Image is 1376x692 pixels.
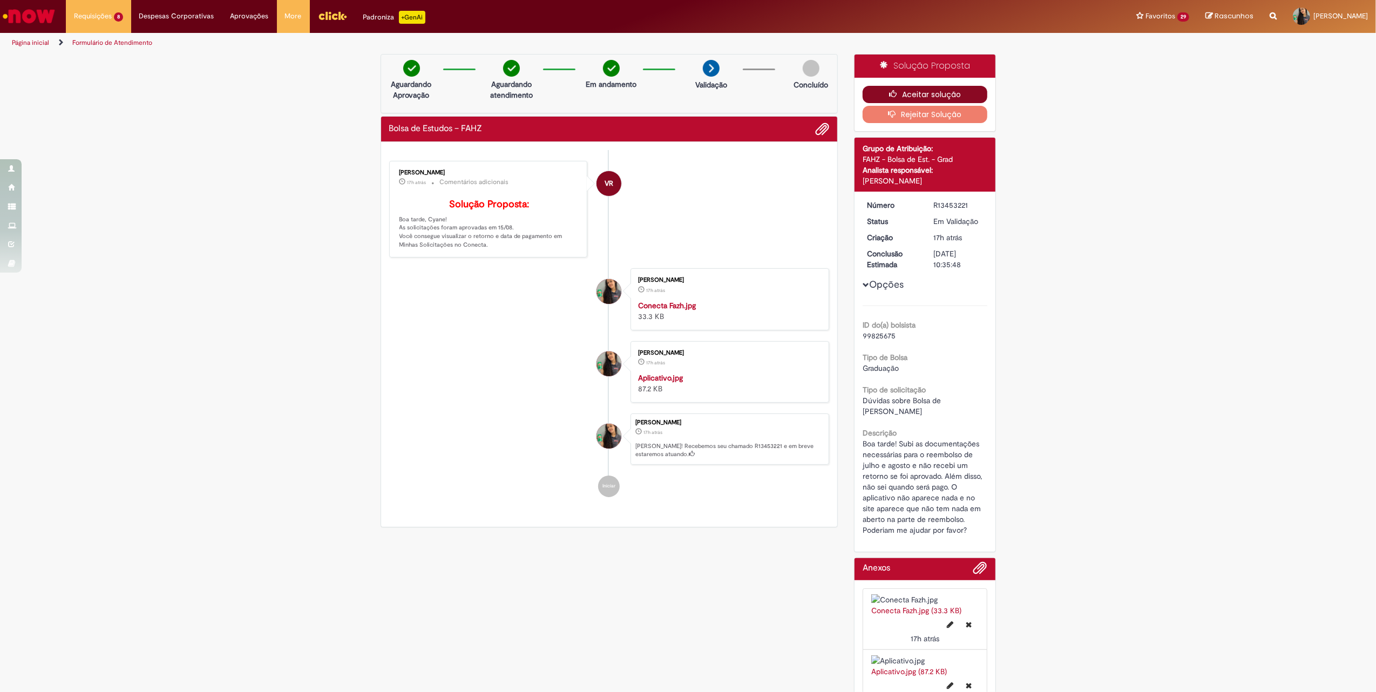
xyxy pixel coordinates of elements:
[638,372,818,394] div: 87.2 KB
[933,216,984,227] div: Em Validação
[863,396,943,416] span: Dúvidas sobre Bolsa de [PERSON_NAME]
[911,634,939,643] span: 17h atrás
[871,667,947,676] a: Aplicativo.jpg (87.2 KB)
[285,11,302,22] span: More
[1177,12,1189,22] span: 29
[318,8,347,24] img: click_logo_yellow_360x200.png
[859,248,925,270] dt: Conclusão Estimada
[973,561,987,580] button: Adicionar anexos
[863,439,984,535] span: Boa tarde! Subi as documentações necessárias para o reembolso de julho e agosto e não recebi um r...
[638,300,818,322] div: 33.3 KB
[933,232,984,243] div: 27/08/2025 15:35:45
[863,564,890,573] h2: Anexos
[597,279,621,304] div: Cyane Oliveira Elias Silvestre
[643,429,662,436] time: 27/08/2025 15:35:45
[933,248,984,270] div: [DATE] 10:35:48
[960,616,979,633] button: Excluir Conecta Fazh.jpg
[440,178,509,187] small: Comentários adicionais
[597,171,621,196] div: Vitoria Ramalho
[1145,11,1175,22] span: Favoritos
[646,287,665,294] time: 27/08/2025 15:35:40
[703,60,720,77] img: arrow-next.png
[803,60,819,77] img: img-circle-grey.png
[605,171,613,196] span: VR
[863,175,987,186] div: [PERSON_NAME]
[646,287,665,294] span: 17h atrás
[385,79,438,100] p: Aguardando Aprovação
[635,442,823,459] p: [PERSON_NAME]! Recebemos seu chamado R13453221 e em breve estaremos atuando.
[1215,11,1253,21] span: Rascunhos
[638,350,818,356] div: [PERSON_NAME]
[794,79,828,90] p: Concluído
[871,594,979,605] img: Conecta Fazh.jpg
[863,86,987,103] button: Aceitar solução
[408,179,426,186] span: 17h atrás
[114,12,123,22] span: 8
[363,11,425,24] div: Padroniza
[1205,11,1253,22] a: Rascunhos
[863,320,916,330] b: ID do(a) bolsista
[72,38,152,47] a: Formulário de Atendimento
[855,55,995,78] div: Solução Proposta
[503,60,520,77] img: check-circle-green.png
[871,655,979,666] img: Aplicativo.jpg
[635,419,823,426] div: [PERSON_NAME]
[399,169,579,176] div: [PERSON_NAME]
[408,179,426,186] time: 27/08/2025 15:45:32
[389,413,830,465] li: Cyane Oliveira Elias Silvestre
[485,79,538,100] p: Aguardando atendimento
[8,33,909,53] ul: Trilhas de página
[863,143,987,154] div: Grupo de Atribuição:
[933,200,984,211] div: R13453221
[597,351,621,376] div: Cyane Oliveira Elias Silvestre
[871,606,961,615] a: Conecta Fazh.jpg (33.3 KB)
[646,359,665,366] time: 27/08/2025 15:35:39
[643,429,662,436] span: 17h atrás
[74,11,112,22] span: Requisições
[1313,11,1368,21] span: [PERSON_NAME]
[815,122,829,136] button: Adicionar anexos
[859,216,925,227] dt: Status
[399,199,579,249] p: Boa tarde, Cyane! As solicitações foram aprovadas em 15/08. Você consegue visualizar o retorno e ...
[863,154,987,165] div: FAHZ - Bolsa de Est. - Grad
[646,359,665,366] span: 17h atrás
[597,424,621,449] div: Cyane Oliveira Elias Silvestre
[863,331,896,341] span: 99825675
[863,385,926,395] b: Tipo de solicitação
[863,352,907,362] b: Tipo de Bolsa
[863,363,899,373] span: Graduação
[863,106,987,123] button: Rejeitar Solução
[139,11,214,22] span: Despesas Corporativas
[638,301,696,310] a: Conecta Fazh.jpg
[863,428,897,438] b: Descrição
[863,165,987,175] div: Analista responsável:
[695,79,727,90] p: Validação
[231,11,269,22] span: Aprovações
[449,198,529,211] b: Solução Proposta:
[389,150,830,508] ul: Histórico de tíquete
[399,11,425,24] p: +GenAi
[603,60,620,77] img: check-circle-green.png
[638,277,818,283] div: [PERSON_NAME]
[859,232,925,243] dt: Criação
[403,60,420,77] img: check-circle-green.png
[933,233,962,242] span: 17h atrás
[911,634,939,643] time: 27/08/2025 15:35:40
[638,373,683,383] a: Aplicativo.jpg
[859,200,925,211] dt: Número
[12,38,49,47] a: Página inicial
[586,79,636,90] p: Em andamento
[933,233,962,242] time: 27/08/2025 15:35:45
[1,5,57,27] img: ServiceNow
[389,124,483,134] h2: Bolsa de Estudos – FAHZ Histórico de tíquete
[941,616,960,633] button: Editar nome de arquivo Conecta Fazh.jpg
